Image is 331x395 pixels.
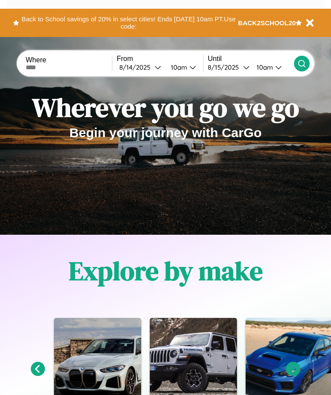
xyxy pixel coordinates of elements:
b: BACK2SCHOOL20 [238,19,296,27]
div: 8 / 15 / 2025 [208,63,243,71]
label: From [117,55,203,63]
button: 10am [164,63,203,72]
label: Where [26,56,112,64]
button: Back to School savings of 20% in select cities! Ends [DATE] 10am PT.Use code: [19,13,238,33]
button: 10am [250,63,294,72]
div: 10am [252,63,275,71]
div: 8 / 14 / 2025 [119,63,155,71]
div: 10am [166,63,189,71]
h1: Explore by make [69,253,263,289]
button: 8/14/2025 [117,63,164,72]
label: Until [208,55,294,63]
